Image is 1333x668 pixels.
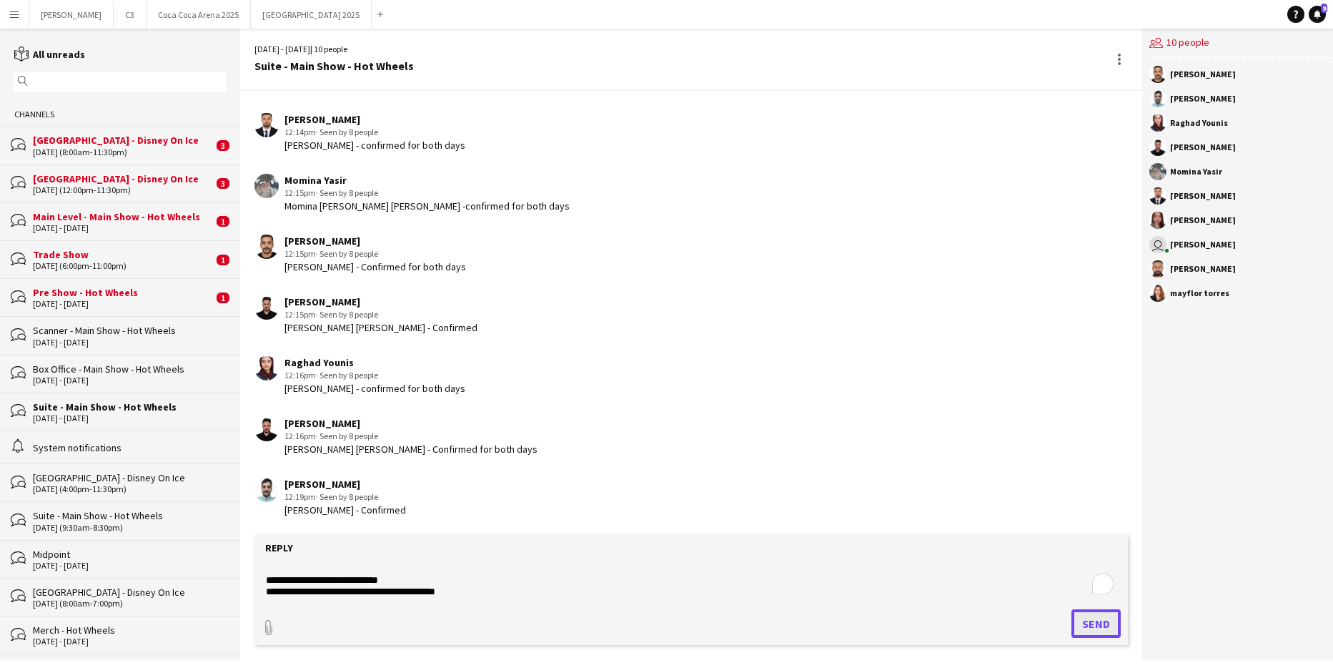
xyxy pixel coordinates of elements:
[251,1,372,29] button: [GEOGRAPHIC_DATA] 2025
[33,172,213,185] div: [GEOGRAPHIC_DATA] - Disney On Ice
[284,174,570,187] div: Momina Yasir
[284,260,466,273] div: [PERSON_NAME] - Confirmed for both days
[33,324,226,337] div: Scanner - Main Show - Hot Wheels
[33,147,213,157] div: [DATE] (8:00am-11:30pm)
[33,484,226,494] div: [DATE] (4:00pm-11:30pm)
[1170,94,1236,103] div: [PERSON_NAME]
[1170,289,1229,298] div: mayflor torres
[284,430,537,443] div: 12:16pm
[33,637,226,647] div: [DATE] - [DATE]
[284,504,406,516] div: [PERSON_NAME] - Confirmed
[1170,192,1236,200] div: [PERSON_NAME]
[284,187,570,200] div: 12:15pm
[1170,70,1236,79] div: [PERSON_NAME]
[284,321,477,334] div: [PERSON_NAME] [PERSON_NAME] - Confirmed
[284,235,466,247] div: [PERSON_NAME]
[33,586,226,599] div: [GEOGRAPHIC_DATA] - Disney On Ice
[316,248,378,259] span: · Seen by 8 people
[33,599,226,609] div: [DATE] (8:00am-7:00pm)
[1321,4,1327,13] span: 9
[316,370,378,380] span: · Seen by 8 people
[284,126,465,139] div: 12:14pm
[254,43,414,56] div: [DATE] - [DATE] | 10 people
[29,1,114,29] button: [PERSON_NAME]
[33,375,226,385] div: [DATE] - [DATE]
[284,443,537,456] div: [PERSON_NAME] [PERSON_NAME] - Confirmed for both days
[254,59,414,72] div: Suite - Main Show - Hot Wheels
[284,113,465,126] div: [PERSON_NAME]
[33,363,226,375] div: Box Office - Main Show - Hot Wheels
[265,541,293,554] label: Reply
[1170,119,1228,127] div: Raghad Younis
[33,413,226,423] div: [DATE] - [DATE]
[1170,143,1236,152] div: [PERSON_NAME]
[33,624,226,637] div: Merch - Hot Wheels
[33,299,213,309] div: [DATE] - [DATE]
[284,308,477,321] div: 12:15pm
[217,216,229,227] span: 1
[217,178,229,189] span: 3
[316,309,378,320] span: · Seen by 8 people
[33,261,213,271] div: [DATE] (6:00pm-11:00pm)
[284,356,465,369] div: Raghad Younis
[33,471,226,484] div: [GEOGRAPHIC_DATA] - Disney On Ice
[284,295,477,308] div: [PERSON_NAME]
[316,187,378,198] span: · Seen by 8 people
[217,140,229,151] span: 3
[33,548,226,561] div: Midpoint
[284,478,406,491] div: [PERSON_NAME]
[264,562,1118,599] textarea: To enrich screen reader interactions, please activate Accessibility in Grammarly extension settings
[1309,6,1326,23] a: 9
[33,248,213,261] div: Trade Show
[284,382,465,395] div: [PERSON_NAME] - confirmed for both days
[316,127,378,137] span: · Seen by 8 people
[1170,240,1236,249] div: [PERSON_NAME]
[1071,609,1121,638] button: Send
[33,185,213,195] div: [DATE] (12:00pm-11:30pm)
[284,369,465,382] div: 12:16pm
[33,509,226,522] div: Suite - Main Show - Hot Wheels
[33,134,213,147] div: [GEOGRAPHIC_DATA] - Disney On Ice
[33,523,226,533] div: [DATE] (9:30am-8:30pm)
[1170,216,1236,225] div: [PERSON_NAME]
[33,338,226,348] div: [DATE] - [DATE]
[1170,265,1236,273] div: [PERSON_NAME]
[284,417,537,430] div: [PERSON_NAME]
[284,139,465,152] div: [PERSON_NAME] - confirmed for both days
[147,1,251,29] button: Coca Coca Arena 2025
[1149,29,1332,59] div: 10 people
[33,223,213,233] div: [DATE] - [DATE]
[33,401,226,413] div: Suite - Main Show - Hot Wheels
[33,561,226,571] div: [DATE] - [DATE]
[14,48,85,61] a: All unreads
[1170,167,1222,176] div: Momina Yasir
[316,491,378,502] span: · Seen by 8 people
[316,431,378,441] span: · Seen by 8 people
[284,200,570,212] div: Momina [PERSON_NAME] [PERSON_NAME] -confirmed for both days
[33,441,226,454] div: System notifications
[217,255,229,265] span: 1
[284,247,466,260] div: 12:15pm
[217,293,229,303] span: 1
[33,210,213,223] div: Main Level - Main Show - Hot Wheels
[33,286,213,299] div: Pre Show - Hot Wheels
[284,491,406,504] div: 12:19pm
[114,1,147,29] button: C3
